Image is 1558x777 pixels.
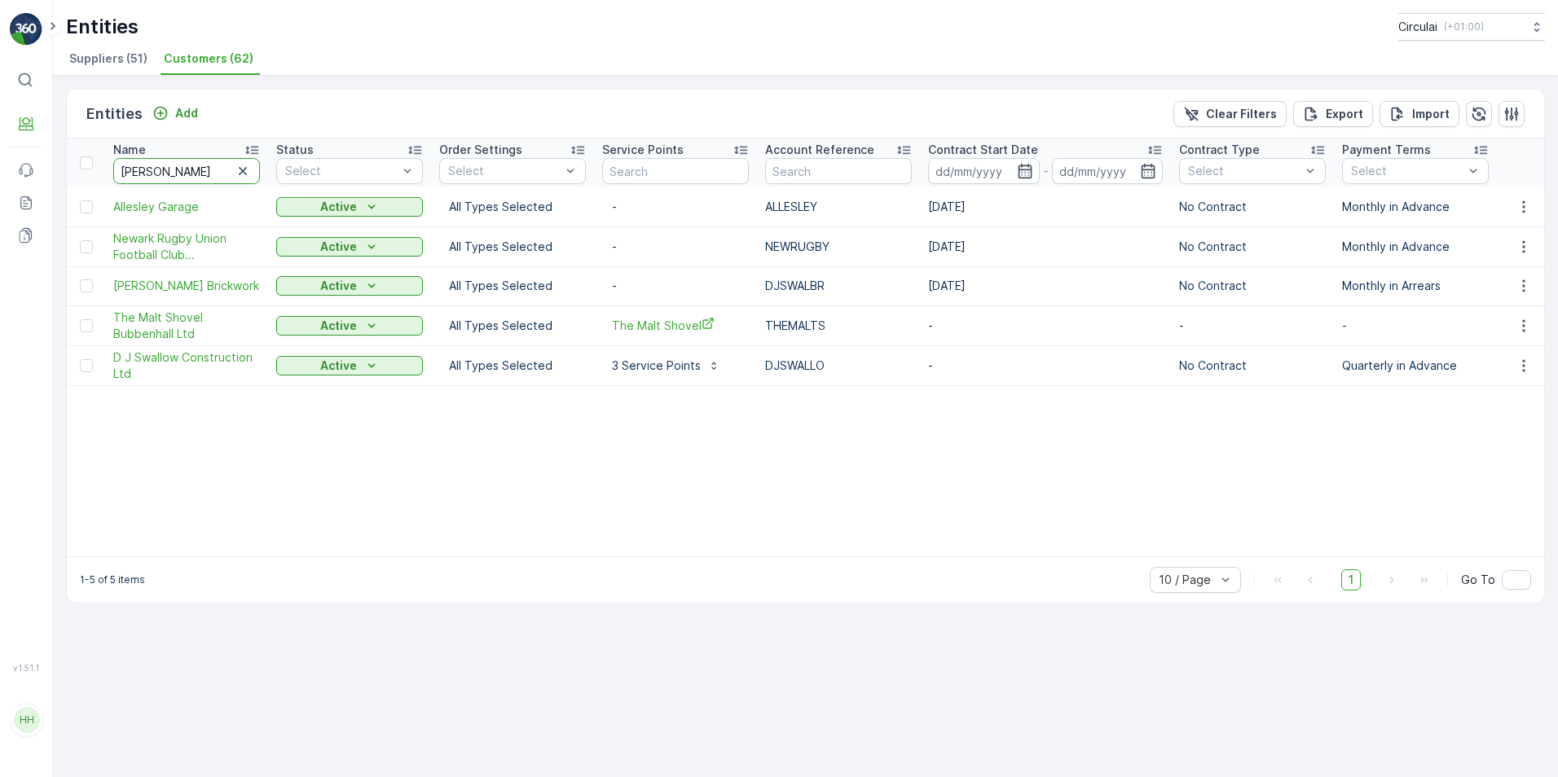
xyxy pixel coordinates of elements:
div: Toggle Row Selected [80,279,93,292]
p: - [1179,318,1326,334]
a: Allesley Garage [113,199,260,215]
p: Contract Start Date [928,142,1038,158]
p: No Contract [1179,278,1326,294]
button: 3 Service Points [602,353,730,379]
a: Newark Rugby Union Football Club... [113,230,260,263]
p: 1-5 of 5 items [80,573,145,586]
p: No Contract [1179,358,1326,374]
p: Monthly in Advance [1342,239,1489,255]
input: Search [113,158,260,184]
p: Active [320,278,357,294]
p: Status [276,142,314,158]
td: - [920,305,1171,345]
button: Clear Filters [1173,101,1287,127]
input: dd/mm/yyyy [1052,158,1164,184]
p: Active [320,358,357,374]
td: [DATE] [920,226,1171,266]
p: Select [285,163,398,179]
p: All Types Selected [449,358,576,374]
p: Export [1326,106,1363,122]
p: Add [175,105,198,121]
p: DJSWALBR [765,278,912,294]
td: - [920,345,1171,385]
button: Active [276,356,423,375]
span: 1 [1341,569,1361,590]
p: DJSWALLO [765,358,912,374]
button: Import [1380,101,1459,127]
p: Select [1351,163,1463,179]
a: D J Swallow Construction Ltd [113,349,260,382]
p: All Types Selected [449,199,576,215]
div: HH [14,707,40,733]
span: [PERSON_NAME] Brickwork [113,278,260,294]
div: Toggle Row Selected [80,319,93,332]
button: Active [276,197,423,217]
a: The Malt Shovel [612,317,739,334]
p: Payment Terms [1342,142,1431,158]
p: Import [1412,106,1450,122]
p: Entities [86,103,143,125]
p: No Contract [1179,239,1326,255]
button: Active [276,276,423,296]
p: Account Reference [765,142,874,158]
span: Go To [1461,572,1495,588]
p: Quarterly in Advance [1342,358,1489,374]
a: D J Swallow Brickwork [113,278,260,294]
button: Add [146,103,205,123]
p: Clear Filters [1206,106,1277,122]
p: ( +01:00 ) [1444,20,1484,33]
p: Circulai [1398,19,1437,35]
p: Select [1188,163,1301,179]
span: v 1.51.1 [10,663,42,673]
img: logo [10,13,42,46]
p: - [1342,318,1489,334]
p: Entities [66,14,139,40]
button: HH [10,676,42,764]
p: Monthly in Arrears [1342,278,1489,294]
p: All Types Selected [449,239,576,255]
p: Active [320,318,357,334]
p: NEWRUGBY [765,239,912,255]
p: - [1043,161,1049,181]
p: Contract Type [1179,142,1260,158]
a: The Malt Shovel Bubbenhall Ltd [113,309,260,342]
div: Toggle Row Selected [80,240,93,253]
button: Export [1293,101,1373,127]
div: Toggle Row Selected [80,200,93,213]
p: - [612,278,739,294]
span: Suppliers (51) [69,50,147,67]
p: 3 Service Points [612,358,701,374]
p: Active [320,199,357,215]
button: Active [276,316,423,336]
p: ALLESLEY [765,199,912,215]
p: Service Points [602,142,684,158]
div: Toggle Row Selected [80,359,93,372]
p: THEMALTS [765,318,912,334]
td: [DATE] [920,187,1171,226]
input: dd/mm/yyyy [928,158,1040,184]
p: All Types Selected [449,318,576,334]
p: Monthly in Advance [1342,199,1489,215]
p: Select [448,163,561,179]
p: All Types Selected [449,278,576,294]
p: - [612,199,739,215]
input: Search [602,158,749,184]
span: Customers (62) [164,50,253,67]
input: Search [765,158,912,184]
p: Active [320,239,357,255]
td: [DATE] [920,266,1171,305]
p: No Contract [1179,199,1326,215]
p: Name [113,142,146,158]
button: Circulai(+01:00) [1398,13,1545,41]
p: Order Settings [439,142,522,158]
p: - [612,239,739,255]
button: Active [276,237,423,257]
